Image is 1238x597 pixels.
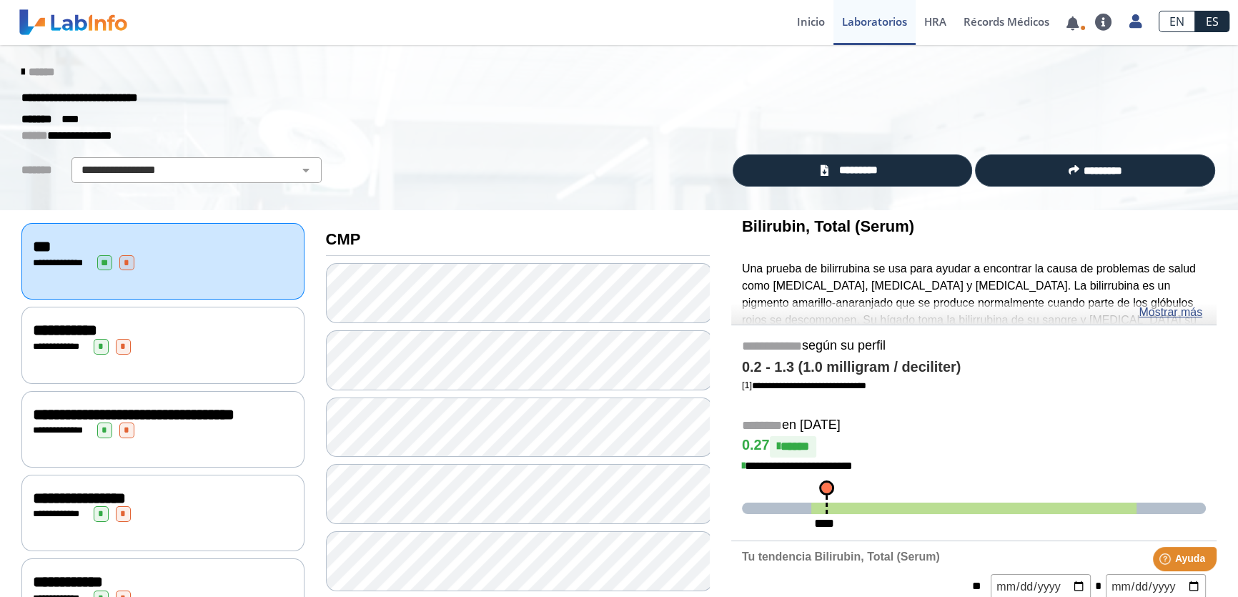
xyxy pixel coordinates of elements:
b: Bilirubin, Total (Serum) [742,217,914,235]
a: EN [1159,11,1195,32]
h4: 0.27 [742,436,1206,458]
h4: 0.2 - 1.3 (1.0 milligram / deciliter) [742,359,1206,376]
h5: en [DATE] [742,418,1206,434]
a: Mostrar más [1139,304,1202,321]
a: [1] [742,380,866,390]
span: HRA [924,14,946,29]
h5: según su perfil [742,338,1206,355]
iframe: Help widget launcher [1111,541,1222,581]
p: Una prueba de bilirrubina se usa para ayudar a encontrar la causa de problemas de salud como [MED... [742,260,1206,397]
b: Tu tendencia Bilirubin, Total (Serum) [742,551,940,563]
b: CMP [326,230,361,248]
a: ES [1195,11,1229,32]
